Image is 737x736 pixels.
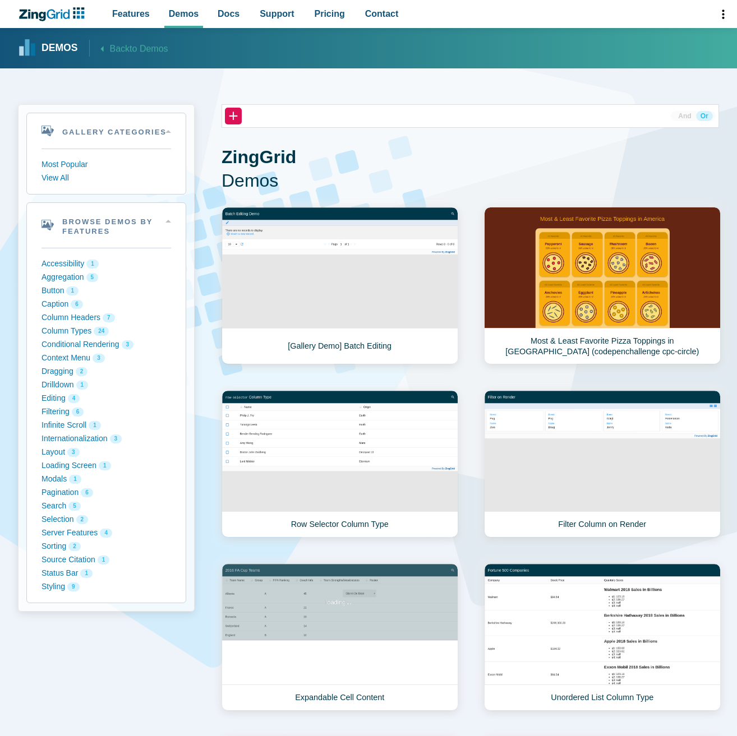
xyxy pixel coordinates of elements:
[222,390,458,538] a: Row Selector Column Type
[42,257,171,271] button: Accessibility 1
[42,526,171,540] button: Server Features 4
[42,473,171,486] button: Modals 1
[42,459,171,473] button: Loading Screen 1
[42,392,171,405] button: Editing 4
[42,405,171,419] button: Filtering 6
[42,338,171,351] button: Conditional Rendering 3
[260,6,294,21] span: Support
[42,540,171,553] button: Sorting 2
[484,207,721,364] a: Most & Least Favorite Pizza Toppings in [GEOGRAPHIC_DATA] (codepenchallenge cpc-circle)
[315,6,345,21] span: Pricing
[169,6,199,21] span: Demos
[484,563,721,711] a: Unordered List Column Type
[222,147,296,167] strong: ZingGrid
[112,6,150,21] span: Features
[42,325,171,338] button: Column Types 24
[89,40,168,57] a: Backto Demos
[19,40,78,57] a: Demos
[42,158,171,172] button: Most Popular
[42,284,171,298] button: Button 1
[42,271,171,284] button: Aggregation 5
[42,365,171,378] button: Dragging 2
[365,6,399,21] span: Contact
[674,111,695,121] button: And
[222,169,719,193] span: Demos
[42,567,171,580] button: Status Bar 1
[110,41,168,57] span: Back
[42,553,171,567] button: Source Citation 1
[130,44,168,54] span: to Demos
[696,111,713,121] button: Or
[42,432,171,446] button: Internationalization 3
[42,513,171,526] button: Selection 2
[42,43,78,53] strong: Demos
[42,446,171,459] button: Layout 3
[225,108,242,124] button: +
[42,486,171,499] button: Pagination 6
[42,172,171,185] button: View All
[484,390,721,538] a: Filter Column on Render
[222,563,458,711] a: Expandable Cell Content
[42,378,171,392] button: Drilldown 1
[42,419,171,432] button: Infinite Scroll 1
[218,6,239,21] span: Docs
[27,203,186,248] summary: Browse Demos By Features
[18,7,90,21] a: ZingChart Logo. Click to return to the homepage
[42,580,171,594] button: Styling 9
[222,207,458,364] a: [Gallery Demo] Batch Editing
[42,311,171,325] button: Column Headers 7
[42,499,171,513] button: Search 5
[42,298,171,311] button: Caption 6
[42,351,171,365] button: Context Menu 3
[27,113,186,149] summary: Gallery Categories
